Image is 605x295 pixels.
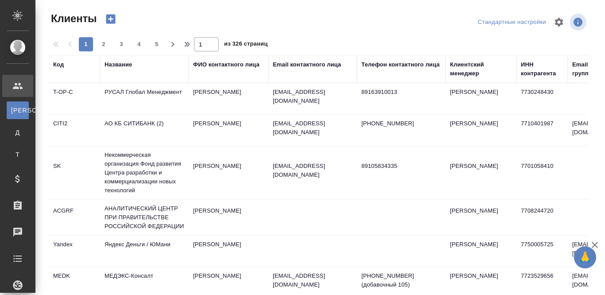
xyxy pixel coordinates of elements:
[105,60,132,69] div: Название
[11,128,24,137] span: Д
[114,37,128,51] button: 3
[273,272,353,289] p: [EMAIL_ADDRESS][DOMAIN_NAME]
[100,115,189,146] td: АО КБ СИТИБАНК (2)
[516,236,568,267] td: 7750005725
[7,101,29,119] a: [PERSON_NAME]
[516,202,568,233] td: 7708244720
[516,157,568,188] td: 7701058410
[7,124,29,141] a: Д
[476,16,548,29] div: split button
[132,40,146,49] span: 4
[49,157,100,188] td: SK
[446,202,516,233] td: [PERSON_NAME]
[49,202,100,233] td: ACGRF
[189,115,268,146] td: [PERSON_NAME]
[150,37,164,51] button: 5
[100,236,189,267] td: Яндекс Деньги / ЮМани
[361,272,441,289] p: [PHONE_NUMBER] (добавочный 105)
[570,14,588,31] span: Посмотреть информацию
[97,40,111,49] span: 2
[450,60,512,78] div: Клиентский менеджер
[193,60,260,69] div: ФИО контактного лица
[224,39,268,51] span: из 326 страниц
[516,83,568,114] td: 7730248430
[7,146,29,163] a: Т
[446,83,516,114] td: [PERSON_NAME]
[114,40,128,49] span: 3
[100,200,189,235] td: АНАЛИТИЧЕСКИЙ ЦЕНТР ПРИ ПРАВИТЕЛЬСТВЕ РОССИЙСКОЙ ФЕДЕРАЦИИ
[361,162,441,171] p: 89105834335
[189,236,268,267] td: [PERSON_NAME]
[189,157,268,188] td: [PERSON_NAME]
[97,37,111,51] button: 2
[49,236,100,267] td: Yandex
[273,162,353,179] p: [EMAIL_ADDRESS][DOMAIN_NAME]
[49,83,100,114] td: T-OP-C
[100,146,189,199] td: Некоммерческая организация Фонд развития Центра разработки и коммерциализации новых технологий
[100,83,189,114] td: РУСАЛ Глобал Менеджмент
[189,83,268,114] td: [PERSON_NAME]
[49,115,100,146] td: CITI2
[150,40,164,49] span: 5
[446,115,516,146] td: [PERSON_NAME]
[548,12,570,33] span: Настроить таблицу
[49,12,97,26] span: Клиенты
[574,246,596,268] button: 🙏
[521,60,563,78] div: ИНН контрагента
[132,37,146,51] button: 4
[361,88,441,97] p: 89163910013
[516,115,568,146] td: 7710401987
[11,106,24,115] span: [PERSON_NAME]
[361,119,441,128] p: [PHONE_NUMBER]
[361,60,440,69] div: Телефон контактного лица
[189,202,268,233] td: [PERSON_NAME]
[53,60,64,69] div: Код
[578,248,593,267] span: 🙏
[446,236,516,267] td: [PERSON_NAME]
[273,119,353,137] p: [EMAIL_ADDRESS][DOMAIN_NAME]
[446,157,516,188] td: [PERSON_NAME]
[100,12,121,27] button: Создать
[273,88,353,105] p: [EMAIL_ADDRESS][DOMAIN_NAME]
[11,150,24,159] span: Т
[273,60,341,69] div: Email контактного лица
